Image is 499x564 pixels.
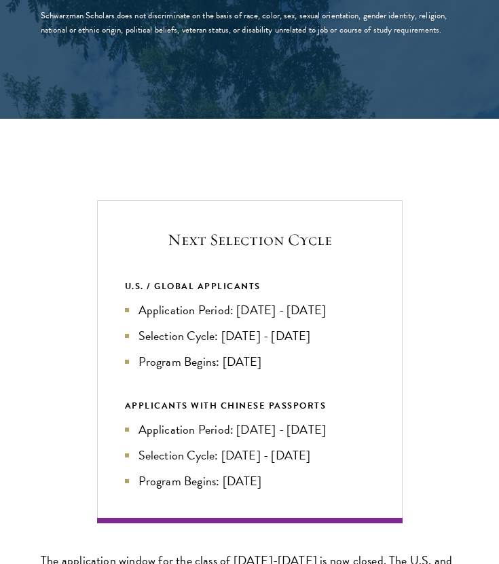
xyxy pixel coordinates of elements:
[125,472,375,491] li: Program Begins: [DATE]
[125,326,375,345] li: Selection Cycle: [DATE] - [DATE]
[125,446,375,465] li: Selection Cycle: [DATE] - [DATE]
[125,228,375,251] h5: Next Selection Cycle
[125,352,375,371] li: Program Begins: [DATE]
[125,279,375,294] div: U.S. / GLOBAL APPLICANTS
[125,420,375,439] li: Application Period: [DATE] - [DATE]
[41,9,458,37] div: Schwarzman Scholars does not discriminate on the basis of race, color, sex, sexual orientation, g...
[125,301,375,320] li: Application Period: [DATE] - [DATE]
[125,398,375,413] div: APPLICANTS WITH CHINESE PASSPORTS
